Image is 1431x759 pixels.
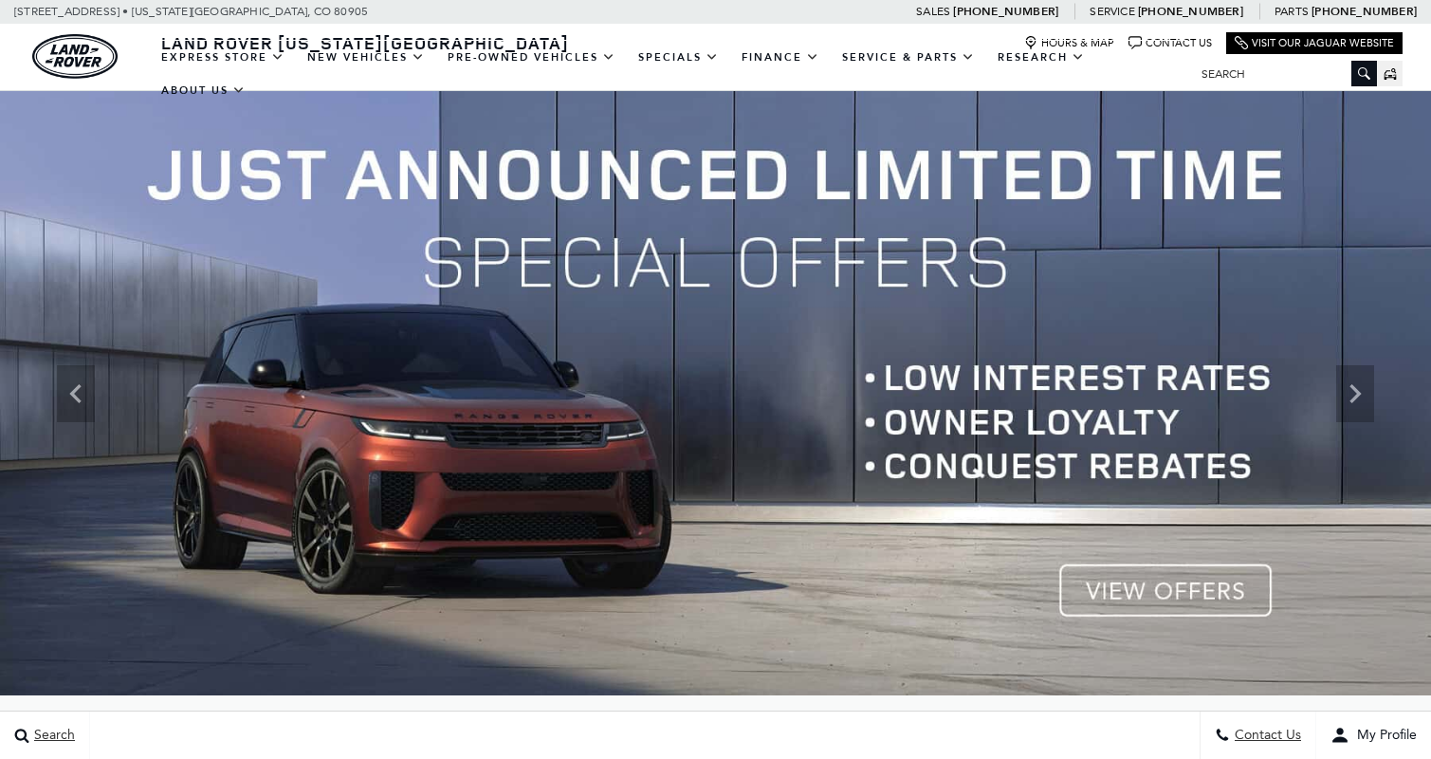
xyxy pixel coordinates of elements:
[436,41,627,74] a: Pre-Owned Vehicles
[916,5,950,18] span: Sales
[1312,4,1417,19] a: [PHONE_NUMBER]
[150,74,257,107] a: About Us
[953,4,1058,19] a: [PHONE_NUMBER]
[730,41,831,74] a: Finance
[1090,5,1134,18] span: Service
[29,728,75,744] span: Search
[14,5,368,18] a: [STREET_ADDRESS] • [US_STATE][GEOGRAPHIC_DATA], CO 80905
[1187,63,1377,85] input: Search
[1316,712,1431,759] button: user-profile-menu
[1128,36,1212,50] a: Contact Us
[32,34,118,79] a: land-rover
[32,34,118,79] img: Land Rover
[296,41,436,74] a: New Vehicles
[627,41,730,74] a: Specials
[150,41,1187,107] nav: Main Navigation
[150,41,296,74] a: EXPRESS STORE
[1024,36,1114,50] a: Hours & Map
[1349,728,1417,744] span: My Profile
[150,31,580,54] a: Land Rover [US_STATE][GEOGRAPHIC_DATA]
[161,31,569,54] span: Land Rover [US_STATE][GEOGRAPHIC_DATA]
[831,41,986,74] a: Service & Parts
[1275,5,1309,18] span: Parts
[1230,728,1301,744] span: Contact Us
[986,41,1096,74] a: Research
[1138,4,1243,19] a: [PHONE_NUMBER]
[1235,36,1394,50] a: Visit Our Jaguar Website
